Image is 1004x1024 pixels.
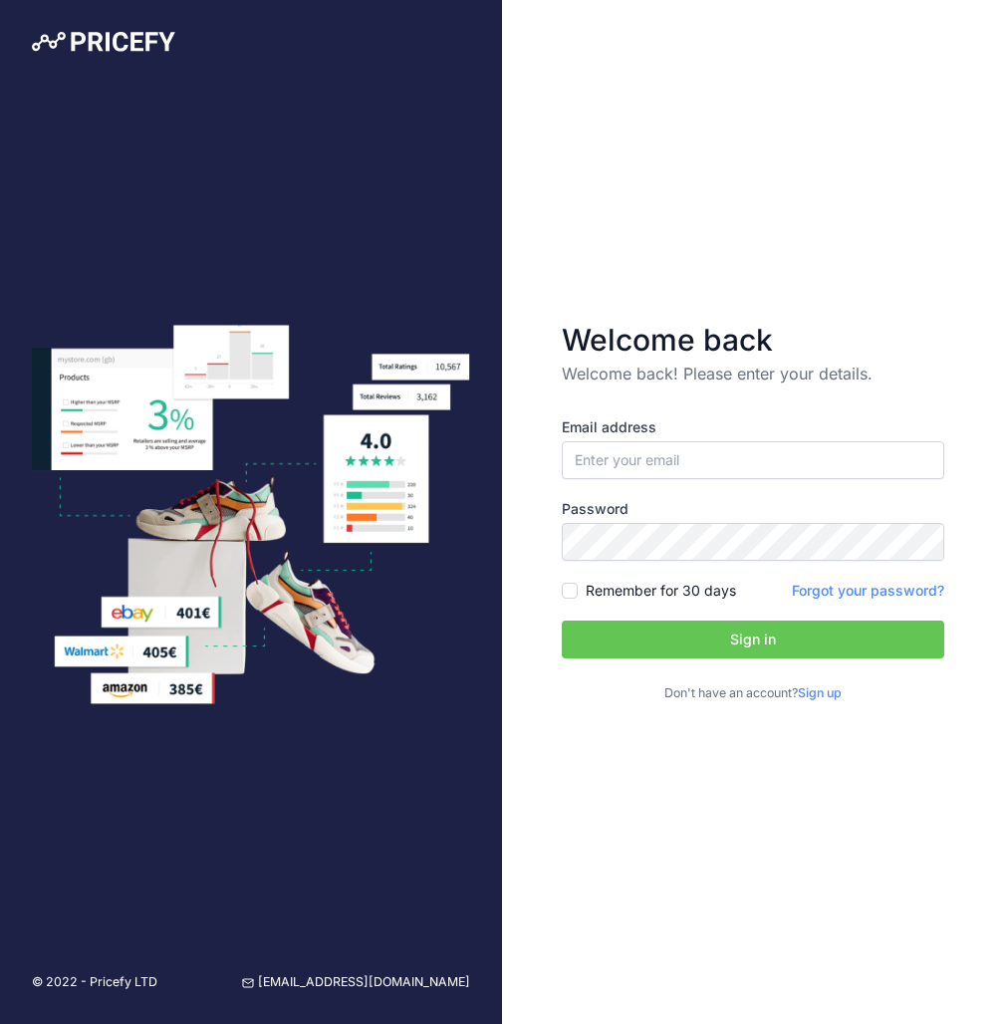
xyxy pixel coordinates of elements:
a: Sign up [798,685,842,700]
label: Email address [562,417,944,437]
a: Forgot your password? [792,582,944,599]
p: Welcome back! Please enter your details. [562,362,944,385]
button: Sign in [562,621,944,658]
label: Remember for 30 days [586,581,736,601]
p: Don't have an account? [562,684,944,703]
a: [EMAIL_ADDRESS][DOMAIN_NAME] [242,973,470,992]
input: Enter your email [562,441,944,479]
img: Pricefy [32,32,175,52]
h3: Welcome back [562,322,944,358]
label: Password [562,499,944,519]
p: © 2022 - Pricefy LTD [32,973,157,992]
